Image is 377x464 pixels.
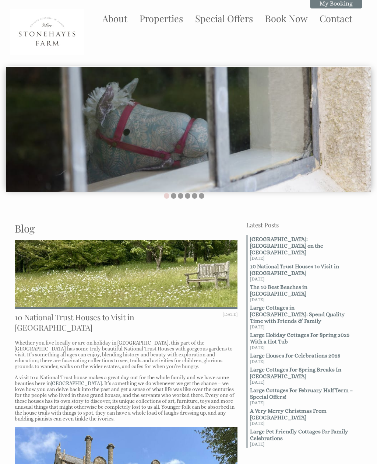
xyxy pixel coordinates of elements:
strong: Large Houses For Celebrations 2025 [250,352,340,359]
small: [DATE] [250,400,353,405]
a: Book Now [265,12,307,24]
a: 10 National Trust Houses to Visit in [GEOGRAPHIC_DATA] [DATE] [248,263,353,282]
a: About [102,12,127,24]
small: [DATE] [250,421,353,426]
small: [DATE] [250,256,353,261]
a: Large Pet Friendly Cottages For Family Celebrations [DATE] [248,428,353,447]
small: [DATE] [250,359,353,364]
a: [GEOGRAPHIC_DATA]: [GEOGRAPHIC_DATA] on the [GEOGRAPHIC_DATA] [DATE] [248,236,353,261]
span: 10 National Trust Houses to Visit in [GEOGRAPHIC_DATA] [15,312,134,332]
p: Whether you live locally or are on holiday in [GEOGRAPHIC_DATA], this part of the [GEOGRAPHIC_DAT... [15,340,237,369]
strong: Large Cottages For February Half Term – Special Offers! [250,387,353,400]
a: Large Holiday Cottages For Spring 2025 With a Hot Tub [DATE] [248,332,353,350]
a: Special Offers [195,12,253,24]
strong: Large Cottages in [GEOGRAPHIC_DATA]: Spend Quality Time with Friends & Family [250,304,345,324]
small: [DATE] [250,276,353,282]
strong: 10 National Trust Houses to Visit in [GEOGRAPHIC_DATA] [250,263,339,276]
p: A visit to a National Trust house makes a great day out for the whole family and we have some bea... [15,374,237,422]
img: Stonehayes Farm [10,9,84,55]
a: Large Cottages in [GEOGRAPHIC_DATA]: Spend Quality Time with Friends & Family [DATE] [248,304,353,329]
small: [DATE] [250,297,353,302]
time: [DATE] [223,312,237,317]
img: 10 National Trust Houses to Visit in Devon [15,240,237,309]
a: Large Cottages For Spring Breaks In [GEOGRAPHIC_DATA] [DATE] [248,366,353,385]
a: [GEOGRAPHIC_DATA] [51,380,102,386]
a: Blog [15,221,35,235]
a: Properties [140,12,183,24]
small: [DATE] [250,345,353,350]
strong: The 10 Best Beaches in [GEOGRAPHIC_DATA] [250,284,307,297]
a: Latest Posts [246,221,279,229]
strong: A Very Merry Christmas From [GEOGRAPHIC_DATA] [250,408,327,421]
a: Contact [320,12,352,24]
a: The 10 Best Beaches in [GEOGRAPHIC_DATA] [DATE] [248,284,353,302]
a: 10 National Trust Houses to Visit in [GEOGRAPHIC_DATA] [15,312,134,334]
small: [DATE] [250,380,353,385]
a: Large Cottages For February Half Term – Special Offers! [DATE] [248,387,353,405]
strong: Large Cottages For Spring Breaks In [GEOGRAPHIC_DATA] [250,366,341,380]
strong: [GEOGRAPHIC_DATA]: [GEOGRAPHIC_DATA] on the [GEOGRAPHIC_DATA] [250,236,323,256]
strong: Large Holiday Cottages For Spring 2025 With a Hot Tub [250,332,349,345]
a: A Very Merry Christmas From [GEOGRAPHIC_DATA] [DATE] [248,408,353,426]
a: Large Houses For Celebrations 2025 [DATE] [248,352,353,364]
strong: Large Pet Friendly Cottages For Family Celebrations [250,428,348,442]
small: [DATE] [250,324,353,329]
small: [DATE] [250,442,353,447]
